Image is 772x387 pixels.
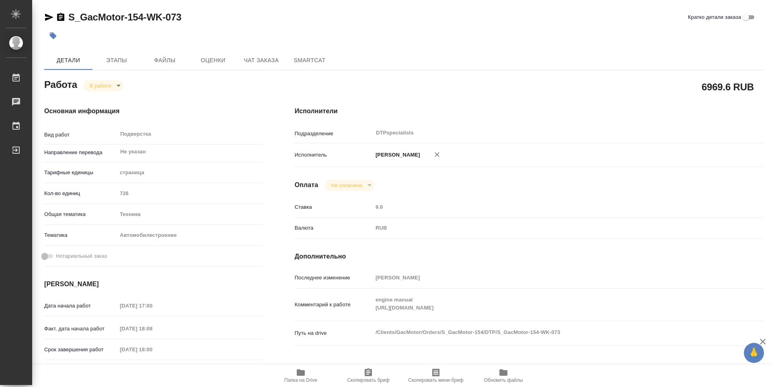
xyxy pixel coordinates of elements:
button: Добавить тэг [44,27,62,45]
h2: Работа [44,77,77,91]
button: В работе [87,82,114,89]
input: Пустое поле [117,300,187,312]
button: Не оплачена [329,182,364,189]
span: Папка на Drive [284,377,317,383]
p: Подразделение [295,130,373,138]
button: Скопировать ссылку [56,12,66,22]
span: Файлы [146,55,184,65]
span: Этапы [97,55,136,65]
div: RUB [373,221,724,235]
h4: [PERSON_NAME] [44,279,263,289]
p: Последнее изменение [295,274,373,282]
p: Ставка [295,203,373,211]
button: Скопировать мини-бриф [402,365,470,387]
input: Пустое поле [117,323,187,334]
span: Кратко детали заказа [688,13,741,21]
span: 🙏 [747,344,761,361]
span: Обновить файлы [484,377,523,383]
p: Кол-во единиц [44,189,117,198]
p: Вид работ [44,131,117,139]
span: Скопировать бриф [347,377,389,383]
p: Валюта [295,224,373,232]
div: В работе [324,180,374,191]
input: Пустое поле [117,187,263,199]
textarea: /Clients/GacMotor/Orders/S_GacMotor-154/DTP/S_GacMotor-154-WK-073 [373,326,724,339]
input: Пустое поле [117,344,187,355]
p: Направление перевода [44,149,117,157]
button: Папка на Drive [267,365,335,387]
h2: 6969.6 RUB [702,80,754,94]
h4: Дополнительно [295,252,763,261]
div: В работе [83,80,123,91]
span: Нотариальный заказ [56,252,107,260]
p: Факт. дата начала работ [44,325,117,333]
button: 🙏 [744,343,764,363]
div: Техника [117,208,263,221]
span: Детали [49,55,88,65]
textarea: engine manual [URL][DOMAIN_NAME] [373,293,724,315]
span: Скопировать мини-бриф [408,377,463,383]
p: Срок завершения работ [44,346,117,354]
input: Пустое поле [373,201,724,213]
span: Чат заказа [242,55,281,65]
input: Пустое поле [373,272,724,283]
p: Общая тематика [44,210,117,218]
p: Комментарий к работе [295,301,373,309]
div: Автомобилестроение [117,228,263,242]
a: S_GacMotor-154-WK-073 [68,12,181,22]
p: Тематика [44,231,117,239]
button: Удалить исполнителя [428,146,446,163]
p: [PERSON_NAME] [373,151,420,159]
span: Оценки [194,55,232,65]
h4: Основная информация [44,106,263,116]
span: SmartCat [290,55,329,65]
div: страница [117,166,263,179]
button: Обновить файлы [470,365,537,387]
h4: Оплата [295,180,318,190]
h4: Исполнители [295,106,763,116]
p: Путь на drive [295,329,373,337]
p: Дата начала работ [44,302,117,310]
button: Скопировать бриф [335,365,402,387]
button: Скопировать ссылку для ЯМессенджера [44,12,54,22]
p: Тарифные единицы [44,169,117,177]
p: Исполнитель [295,151,373,159]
